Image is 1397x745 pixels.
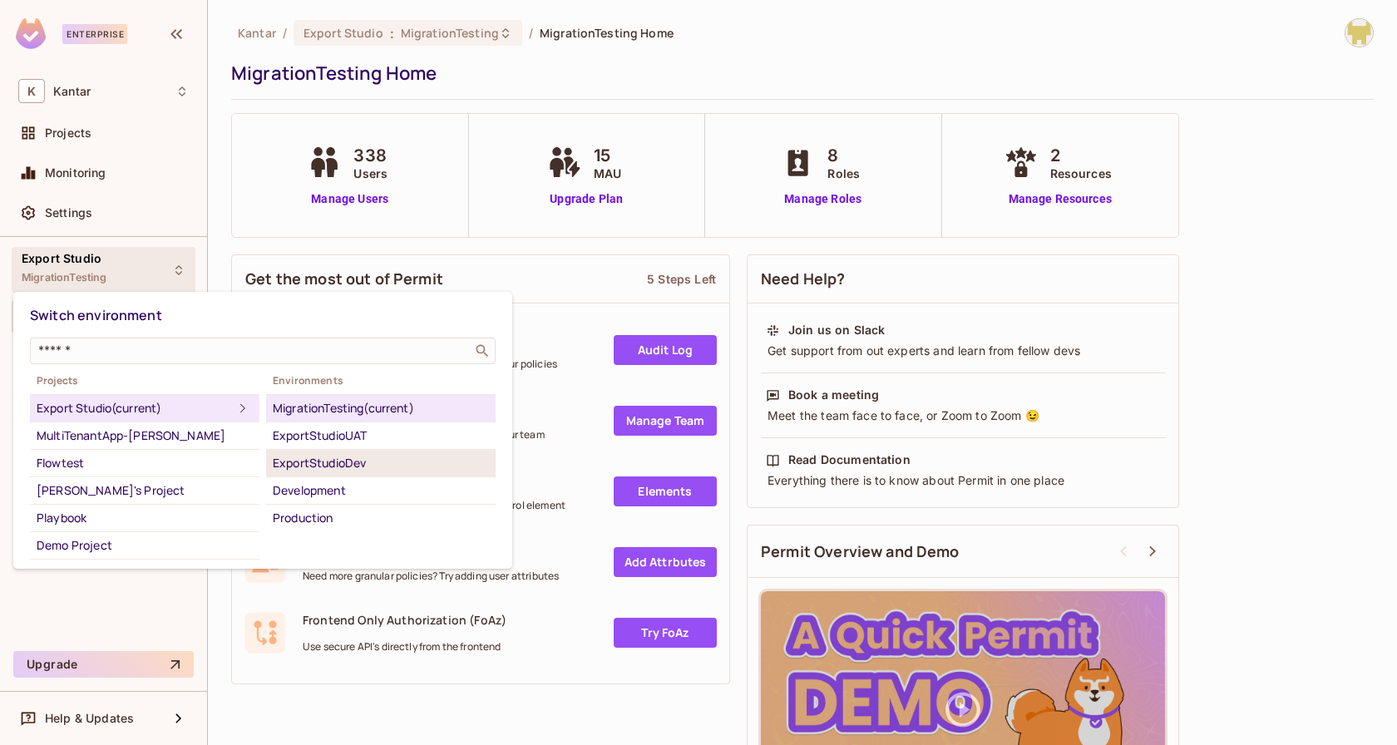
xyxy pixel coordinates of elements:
[37,535,253,555] div: Demo Project
[37,426,253,446] div: MultiTenantApp-[PERSON_NAME]
[37,398,233,418] div: Export Studio (current)
[273,426,489,446] div: ExportStudioUAT
[30,374,259,387] span: Projects
[37,481,253,501] div: [PERSON_NAME]'s Project
[273,398,489,418] div: MigrationTesting (current)
[266,374,496,387] span: Environments
[37,508,253,528] div: Playbook
[273,481,489,501] div: Development
[30,306,162,324] span: Switch environment
[37,453,253,473] div: Flowtest
[273,453,489,473] div: ExportStudioDev
[273,508,489,528] div: Production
